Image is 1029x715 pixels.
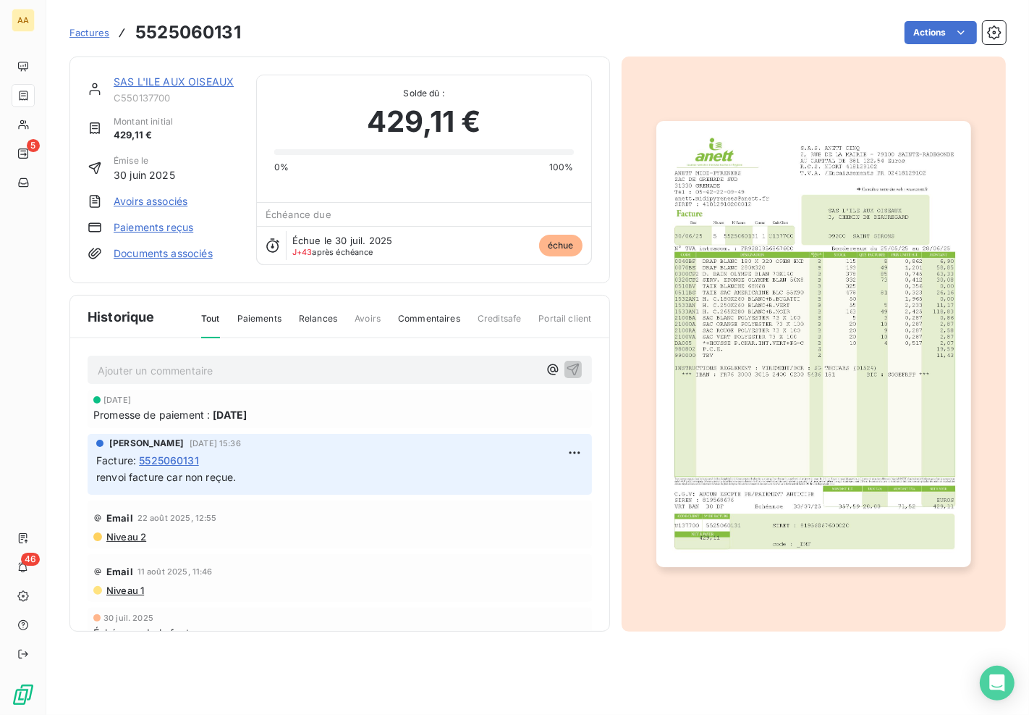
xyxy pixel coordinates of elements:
span: après échéance [292,248,373,256]
img: invoice_thumbnail [656,121,971,566]
span: Email [106,512,133,524]
span: renvoi facture car non reçue. [96,471,236,483]
span: Niveau 1 [105,585,144,596]
a: SAS L'ILE AUX OISEAUX [114,75,234,88]
span: 22 août 2025, 12:55 [137,514,217,522]
a: Factures [69,25,109,40]
span: 30 juin 2025 [114,167,175,183]
span: Facture : [96,453,136,468]
span: C550137700 [114,92,239,104]
span: 429,11 € [367,100,480,143]
span: échue [539,235,583,256]
span: Paiements [237,312,281,337]
span: Promesse de paiement : [93,407,210,422]
span: 30 juil. 2025 [103,614,153,622]
span: [DATE] [103,396,131,404]
span: Email [106,566,133,577]
a: Avoirs associés [114,194,187,209]
span: 100% [549,161,574,174]
span: Tout [201,312,220,338]
span: Relances [299,312,337,337]
img: Logo LeanPay [12,683,35,706]
span: Avoirs [355,312,381,337]
span: [DATE] 15:36 [190,439,241,448]
span: 0% [274,161,289,174]
a: Documents associés [114,246,213,261]
span: 5525060131 [139,453,199,468]
span: Montant initial [114,115,173,128]
span: Solde dû : [274,87,574,100]
span: Échéance due [266,209,331,220]
div: AA [12,9,35,32]
span: Échue le 30 juil. 2025 [292,235,392,246]
span: Portail client [538,312,591,337]
span: Échéance de la facture [93,625,205,640]
span: 429,11 € [114,128,173,143]
a: Paiements reçus [114,220,193,235]
span: Niveau 2 [105,531,146,543]
span: J+43 [292,247,313,257]
div: Open Intercom Messenger [980,666,1015,701]
span: [PERSON_NAME] [109,437,184,450]
span: Creditsafe [478,312,522,337]
span: Commentaires [398,312,460,337]
span: 11 août 2025, 11:46 [137,567,213,576]
h3: 5525060131 [135,20,241,46]
span: [DATE] [213,407,247,422]
button: Actions [905,21,977,44]
span: 46 [21,553,40,566]
span: Émise le [114,154,175,167]
span: 5 [27,139,40,152]
span: Historique [88,307,155,327]
span: Factures [69,27,109,38]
